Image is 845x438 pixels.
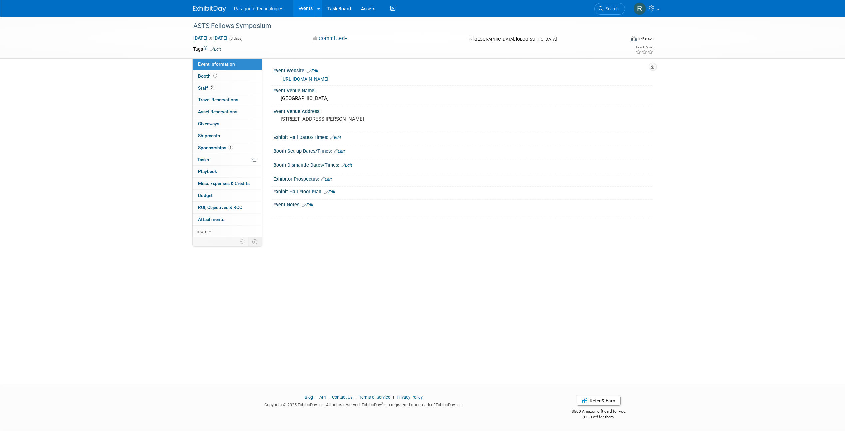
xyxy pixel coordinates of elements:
[198,97,238,102] span: Travel Reservations
[212,73,218,78] span: Booth not reserved yet
[198,109,237,114] span: Asset Reservations
[198,181,250,186] span: Misc. Expenses & Credits
[210,85,214,90] span: 2
[473,37,557,42] span: [GEOGRAPHIC_DATA], [GEOGRAPHIC_DATA]
[193,214,262,225] a: Attachments
[307,69,318,73] a: Edit
[305,395,313,400] a: Blog
[273,200,652,208] div: Event Notes:
[273,146,652,155] div: Booth Set-up Dates/Times:
[193,154,262,166] a: Tasks
[193,6,226,12] img: ExhibitDay
[248,237,262,246] td: Toggle Event Tabs
[321,177,332,182] a: Edit
[310,35,350,42] button: Committed
[198,205,242,210] span: ROI, Objectives & ROO
[330,135,341,140] a: Edit
[302,203,313,207] a: Edit
[341,163,352,168] a: Edit
[193,130,262,142] a: Shipments
[281,76,328,82] a: [URL][DOMAIN_NAME]
[193,118,262,130] a: Giveaways
[193,70,262,82] a: Booth
[198,145,233,150] span: Sponsorships
[334,149,345,154] a: Edit
[273,106,652,115] div: Event Venue Address:
[397,395,423,400] a: Privacy Policy
[198,169,217,174] span: Playbook
[332,395,353,400] a: Contact Us
[391,395,396,400] span: |
[273,132,652,141] div: Exhibit Hall Dates/Times:
[586,35,654,45] div: Event Format
[577,396,621,406] a: Refer & Earn
[354,395,358,400] span: |
[193,58,262,70] a: Event Information
[193,202,262,213] a: ROI, Objectives & ROO
[193,142,262,154] a: Sponsorships1
[193,94,262,106] a: Travel Reservations
[198,121,219,126] span: Giveaways
[634,2,646,15] img: Rachel Jenkins
[631,36,637,41] img: Format-Inperson.png
[198,133,220,138] span: Shipments
[207,35,213,41] span: to
[603,6,619,11] span: Search
[198,193,213,198] span: Budget
[327,395,331,400] span: |
[319,395,326,400] a: API
[638,36,654,41] div: In-Person
[314,395,318,400] span: |
[324,190,335,194] a: Edit
[278,93,647,104] div: [GEOGRAPHIC_DATA]
[545,414,652,420] div: $150 off for them.
[273,174,652,183] div: Exhibitor Prospectus:
[545,404,652,420] div: $500 Amazon gift card for you,
[193,35,228,41] span: [DATE] [DATE]
[193,166,262,177] a: Playbook
[193,400,535,408] div: Copyright © 2025 ExhibitDay, Inc. All rights reserved. ExhibitDay is a registered trademark of Ex...
[229,36,243,41] span: (3 days)
[228,145,233,150] span: 1
[197,157,209,162] span: Tasks
[635,46,653,49] div: Event Rating
[193,226,262,237] a: more
[234,6,283,11] span: Paragonix Technologies
[273,86,652,94] div: Event Venue Name:
[193,190,262,201] a: Budget
[281,116,424,122] pre: [STREET_ADDRESS][PERSON_NAME]
[237,237,248,246] td: Personalize Event Tab Strip
[198,73,218,79] span: Booth
[359,395,390,400] a: Terms of Service
[594,3,625,15] a: Search
[210,47,221,52] a: Edit
[273,187,652,195] div: Exhibit Hall Floor Plan:
[193,46,221,52] td: Tags
[198,85,214,91] span: Staff
[273,66,652,74] div: Event Website:
[273,160,652,169] div: Booth Dismantle Dates/Times:
[381,402,383,406] sup: ®
[193,106,262,118] a: Asset Reservations
[193,178,262,189] a: Misc. Expenses & Credits
[198,61,235,67] span: Event Information
[191,20,615,32] div: ASTS Fellows Symposium
[197,229,207,234] span: more
[193,82,262,94] a: Staff2
[198,217,224,222] span: Attachments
